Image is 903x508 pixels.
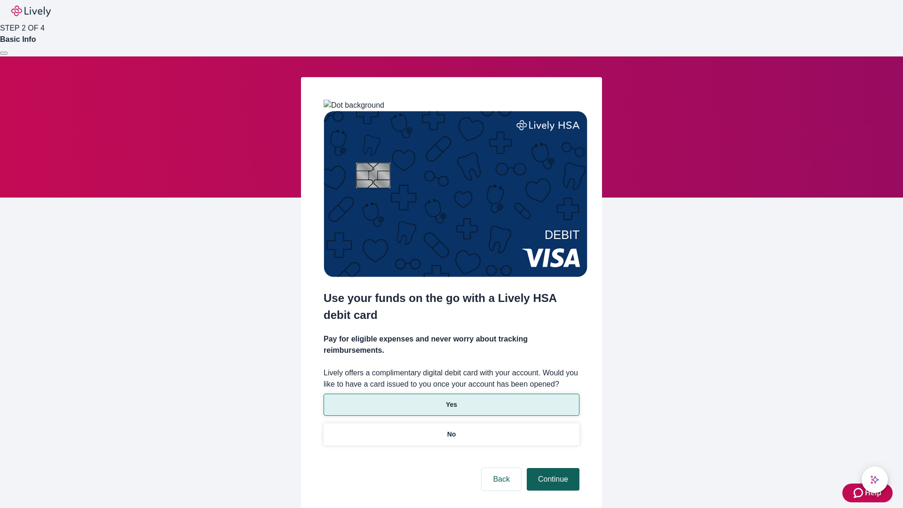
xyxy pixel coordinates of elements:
button: chat [862,467,888,493]
p: No [447,429,456,439]
button: No [324,423,579,445]
img: Dot background [324,100,384,111]
svg: Lively AI Assistant [870,475,879,484]
svg: Zendesk support icon [854,487,865,499]
label: Lively offers a complimentary digital debit card with your account. Would you like to have a card... [324,367,579,390]
span: Help [865,487,881,499]
button: Zendesk support iconHelp [842,484,893,502]
button: Back [482,468,521,491]
button: Continue [527,468,579,491]
p: Yes [446,400,457,410]
img: Lively [11,6,51,17]
button: Yes [324,394,579,416]
img: Debit card [324,111,587,277]
h4: Pay for eligible expenses and never worry about tracking reimbursements. [324,333,579,356]
h2: Use your funds on the go with a Lively HSA debit card [324,290,579,324]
